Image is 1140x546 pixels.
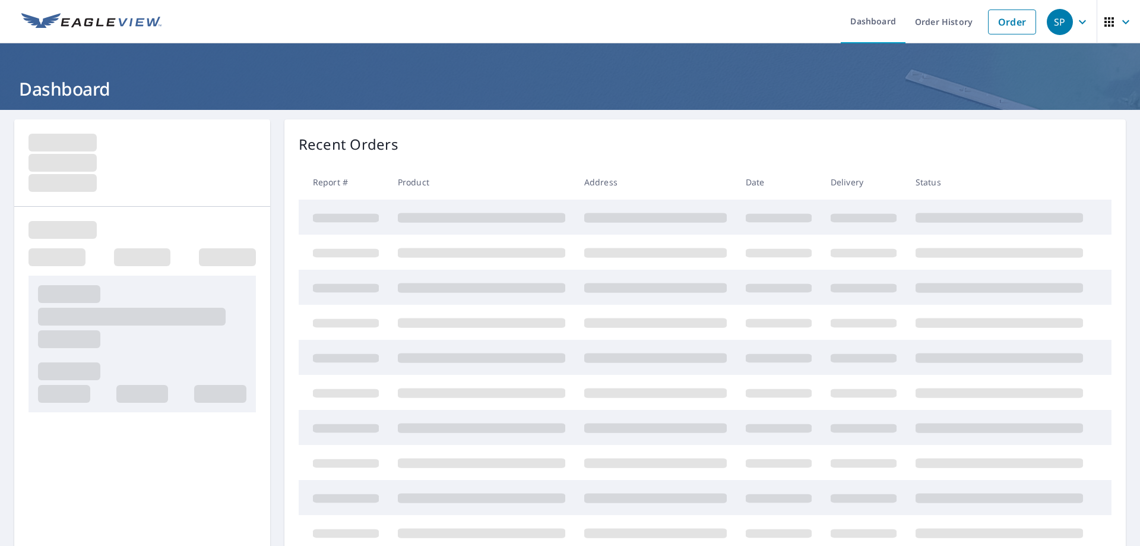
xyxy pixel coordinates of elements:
a: Order [988,10,1036,34]
h1: Dashboard [14,77,1126,101]
th: Report # [299,165,388,200]
th: Delivery [821,165,906,200]
img: EV Logo [21,13,161,31]
th: Product [388,165,575,200]
p: Recent Orders [299,134,398,155]
th: Address [575,165,736,200]
th: Date [736,165,821,200]
th: Status [906,165,1092,200]
div: SP [1047,9,1073,35]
